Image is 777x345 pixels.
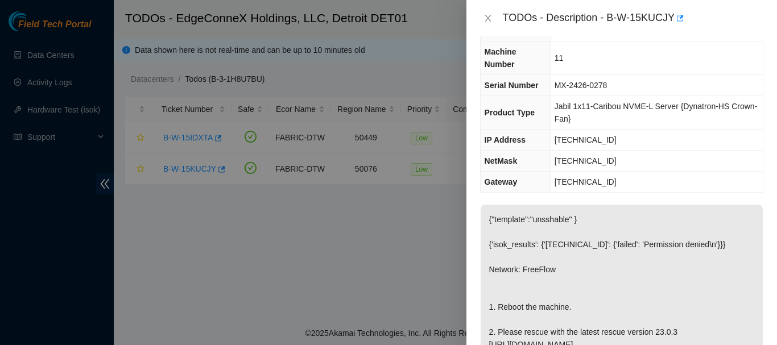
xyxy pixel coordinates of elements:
[555,177,617,186] span: [TECHNICAL_ID]
[555,135,617,144] span: [TECHNICAL_ID]
[485,47,516,69] span: Machine Number
[485,81,539,90] span: Serial Number
[485,177,518,186] span: Gateway
[555,53,564,63] span: 11
[480,13,496,24] button: Close
[555,102,758,123] span: Jabil 1x11-Caribou NVME-L Server {Dynatron-HS Crown-Fan}
[555,156,617,165] span: [TECHNICAL_ID]
[485,156,518,165] span: NetMask
[483,14,493,23] span: close
[555,81,607,90] span: MX-2426-0278
[485,135,526,144] span: IP Address
[485,108,535,117] span: Product Type
[503,9,763,27] div: TODOs - Description - B-W-15KUCJY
